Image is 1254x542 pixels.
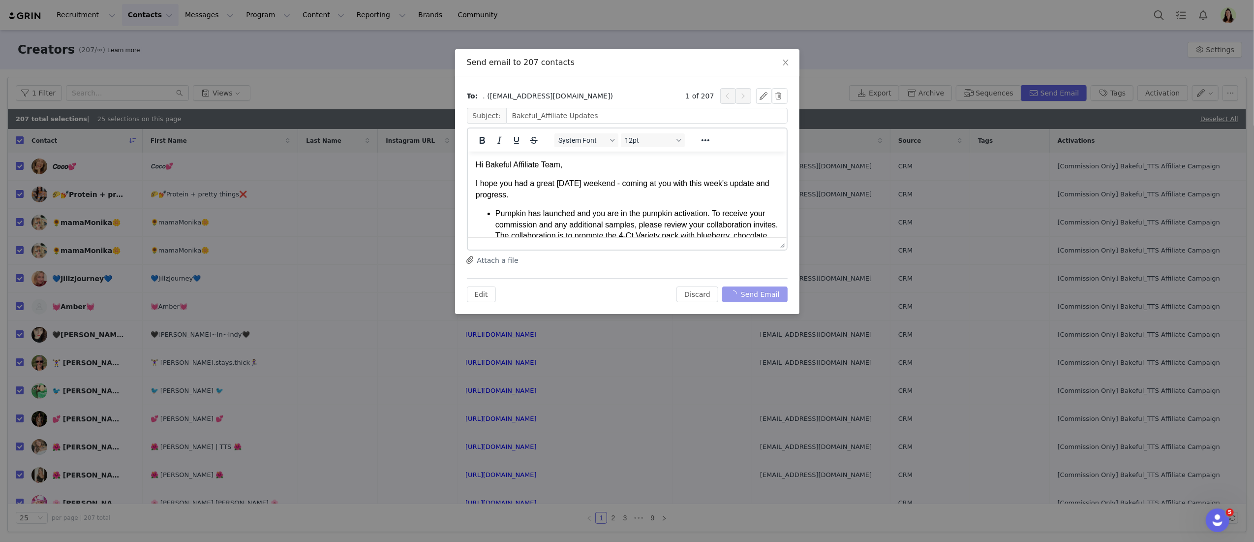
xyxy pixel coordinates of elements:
[483,91,613,101] span: . ([EMAIL_ADDRESS][DOMAIN_NAME])
[474,133,490,147] button: Bold
[621,133,685,147] button: Font sizes
[467,254,519,266] button: Attach a file
[685,88,751,104] div: 1 of 207
[8,27,311,49] p: I hope you had a great [DATE] weekend - coming at you with this week's update and progress.
[1226,509,1234,516] span: 5
[525,133,542,147] button: Strikethrough
[467,108,506,124] span: Subject:
[697,133,714,147] button: Reveal or hide additional toolbar items
[772,49,799,77] button: Close
[468,152,787,237] iframe: Rich Text Area
[506,108,788,124] input: Add a subject line
[8,8,311,19] p: Hi Bakeful Affiliate Team,
[676,287,718,302] button: Discard
[554,133,618,147] button: Fonts
[1206,509,1229,532] iframe: Intercom live chat
[8,8,311,298] body: Rich Text Area. Press ALT-0 for help.
[776,238,787,250] div: Press the Up and Down arrow keys to resize the editor.
[467,91,478,101] span: To:
[508,133,525,147] button: Underline
[467,287,496,302] button: Edit
[28,57,311,101] li: Pumpkin has launched and you are in the pumpkin activation. To receive your commission and any ad...
[491,133,508,147] button: Italic
[558,136,607,144] span: System Font
[467,57,788,68] div: Send email to 207 contacts
[625,136,673,144] span: 12pt
[782,59,790,66] i: icon: close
